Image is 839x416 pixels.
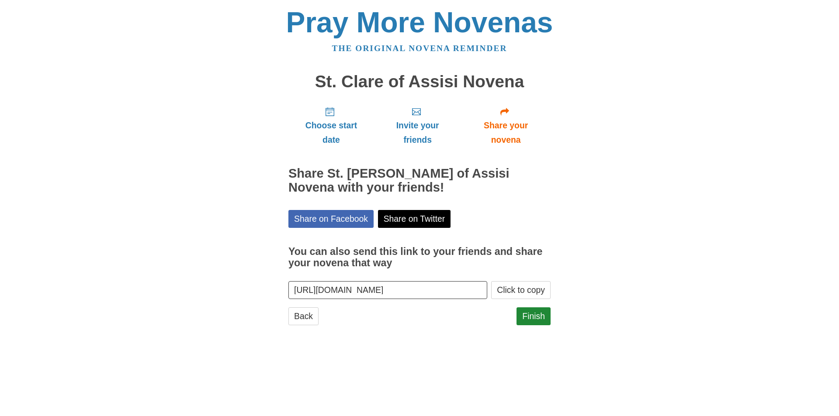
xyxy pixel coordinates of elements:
[288,72,551,91] h1: St. Clare of Assisi Novena
[491,281,551,299] button: Click to copy
[286,6,553,38] a: Pray More Novenas
[470,118,542,147] span: Share your novena
[288,307,319,325] a: Back
[374,100,461,151] a: Invite your friends
[517,307,551,325] a: Finish
[288,210,374,228] a: Share on Facebook
[383,118,452,147] span: Invite your friends
[288,100,374,151] a: Choose start date
[332,44,507,53] a: The original novena reminder
[288,167,551,195] h2: Share St. [PERSON_NAME] of Assisi Novena with your friends!
[297,118,365,147] span: Choose start date
[288,246,551,268] h3: You can also send this link to your friends and share your novena that way
[461,100,551,151] a: Share your novena
[378,210,451,228] a: Share on Twitter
